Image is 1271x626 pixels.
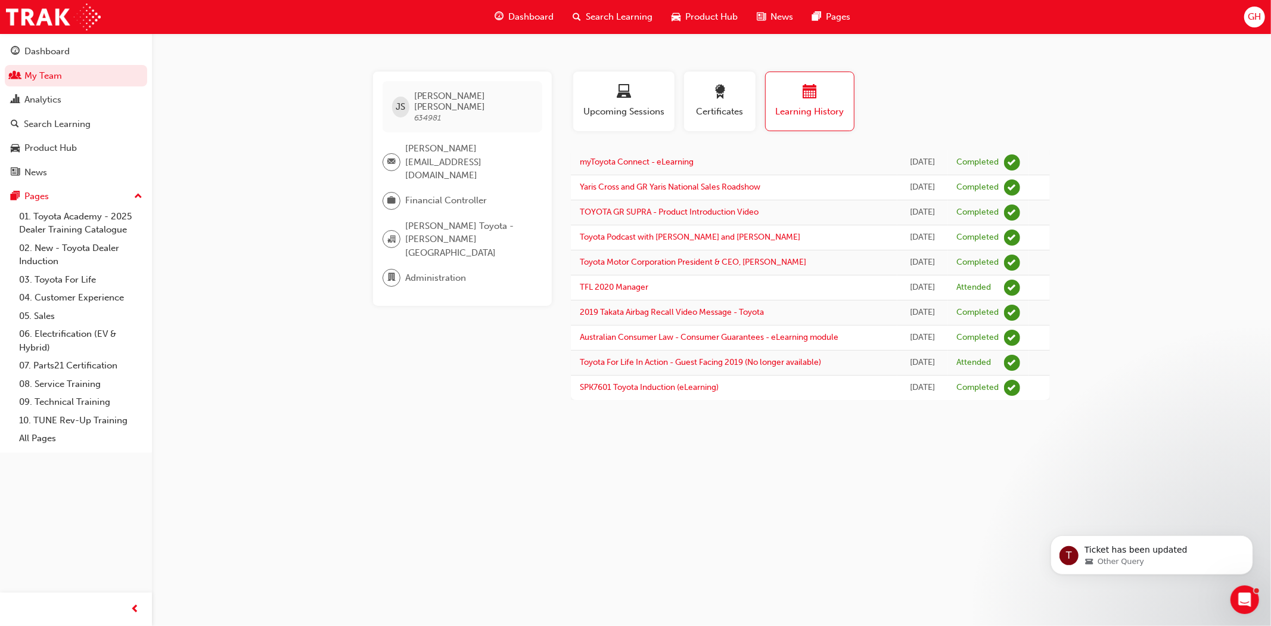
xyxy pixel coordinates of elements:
[5,185,147,207] button: Pages
[5,162,147,184] a: News
[580,332,838,342] a: Australian Consumer Law - Consumer Guarantees - eLearning module
[573,10,581,24] span: search-icon
[24,166,47,179] div: News
[582,105,666,119] span: Upcoming Sessions
[906,181,939,194] div: Tue Dec 08 2020 22:00:00 GMT+0800 (Australian Western Standard Time)
[11,47,20,57] span: guage-icon
[11,71,20,82] span: people-icon
[803,85,817,101] span: calendar-icon
[775,105,845,119] span: Learning History
[580,382,719,392] a: SPK7601 Toyota Induction (eLearning)
[387,270,396,286] span: department-icon
[957,357,992,368] div: Attended
[1004,179,1020,196] span: learningRecordVerb_COMPLETE-icon
[14,239,147,271] a: 02. New - Toyota Dealer Induction
[14,289,147,307] a: 04. Customer Experience
[5,65,147,87] a: My Team
[684,72,756,131] button: Certificates
[14,207,147,239] a: 01. Toyota Academy - 2025 Dealer Training Catalogue
[826,10,850,24] span: Pages
[14,271,147,289] a: 03. Toyota For Life
[14,357,147,375] a: 07. Parts21 Certification
[957,382,999,393] div: Completed
[131,602,140,617] span: prev-icon
[906,331,939,345] div: Mon Aug 26 2019 22:00:00 GMT+0800 (Australian Western Standard Time)
[5,89,147,111] a: Analytics
[906,156,939,169] div: Thu Aug 19 2021 22:00:00 GMT+0800 (Australian Western Standard Time)
[765,72,854,131] button: Learning History
[580,182,760,192] a: Yaris Cross and GR Yaris National Sales Roadshow
[24,141,77,155] div: Product Hub
[906,356,939,370] div: Mon Feb 18 2019 22:00:00 GMT+0800 (Australian Western Standard Time)
[387,154,396,170] span: email-icon
[563,5,662,29] a: search-iconSearch Learning
[580,282,648,292] a: TFL 2020 Manager
[747,5,803,29] a: news-iconNews
[11,191,20,202] span: pages-icon
[580,307,764,317] a: 2019 Takata Airbag Recall Video Message - Toyota
[906,231,939,244] div: Tue Apr 21 2020 22:00:00 GMT+0800 (Australian Western Standard Time)
[1004,355,1020,371] span: learningRecordVerb_ATTEND-icon
[957,282,992,293] div: Attended
[617,85,631,101] span: laptop-icon
[573,72,675,131] button: Upcoming Sessions
[957,332,999,343] div: Completed
[11,143,20,154] span: car-icon
[1004,280,1020,296] span: learningRecordVerb_ATTEND-icon
[662,5,747,29] a: car-iconProduct Hub
[1004,230,1020,246] span: learningRecordVerb_COMPLETE-icon
[770,10,793,24] span: News
[24,93,61,107] div: Analytics
[11,168,20,178] span: news-icon
[24,117,91,131] div: Search Learning
[812,10,821,24] span: pages-icon
[24,45,70,58] div: Dashboard
[14,307,147,326] a: 05. Sales
[672,10,680,24] span: car-icon
[14,429,147,448] a: All Pages
[414,91,533,112] span: [PERSON_NAME] [PERSON_NAME]
[11,119,19,130] span: search-icon
[14,375,147,393] a: 08. Service Training
[957,257,999,268] div: Completed
[586,10,652,24] span: Search Learning
[757,10,766,24] span: news-icon
[906,206,939,219] div: Sun Nov 15 2020 22:00:00 GMT+0800 (Australian Western Standard Time)
[1004,305,1020,321] span: learningRecordVerb_COMPLETE-icon
[1004,154,1020,171] span: learningRecordVerb_COMPLETE-icon
[685,10,738,24] span: Product Hub
[414,113,442,123] span: 634981
[906,256,939,269] div: Thu Mar 26 2020 22:00:00 GMT+0800 (Australian Western Standard Time)
[14,411,147,430] a: 10. TUNE Rev-Up Training
[387,193,396,209] span: briefcase-icon
[957,307,999,318] div: Completed
[713,85,727,101] span: award-icon
[580,257,806,267] a: Toyota Motor Corporation President & CEO, [PERSON_NAME]
[1004,255,1020,271] span: learningRecordVerb_COMPLETE-icon
[906,306,939,320] div: Thu Oct 17 2019 22:00:00 GMT+0800 (Australian Western Standard Time)
[957,232,999,243] div: Completed
[495,10,504,24] span: guage-icon
[957,182,999,193] div: Completed
[580,232,800,242] a: Toyota Podcast with [PERSON_NAME] and [PERSON_NAME]
[580,207,759,217] a: TOYOTA GR SUPRA - Product Introduction Video
[957,207,999,218] div: Completed
[5,113,147,135] a: Search Learning
[6,4,101,30] a: Trak
[11,95,20,106] span: chart-icon
[803,5,860,29] a: pages-iconPages
[1004,204,1020,221] span: learningRecordVerb_COMPLETE-icon
[906,281,939,295] div: Mon Feb 17 2020 22:00:00 GMT+0800 (Australian Western Standard Time)
[1004,380,1020,396] span: learningRecordVerb_COMPLETE-icon
[1004,330,1020,346] span: learningRecordVerb_COMPLETE-icon
[508,10,554,24] span: Dashboard
[693,105,747,119] span: Certificates
[405,194,487,207] span: Financial Controller
[5,38,147,185] button: DashboardMy TeamAnalyticsSearch LearningProduct HubNews
[1244,7,1265,27] button: GH
[1033,510,1271,594] iframe: Intercom notifications message
[1248,10,1261,24] span: GH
